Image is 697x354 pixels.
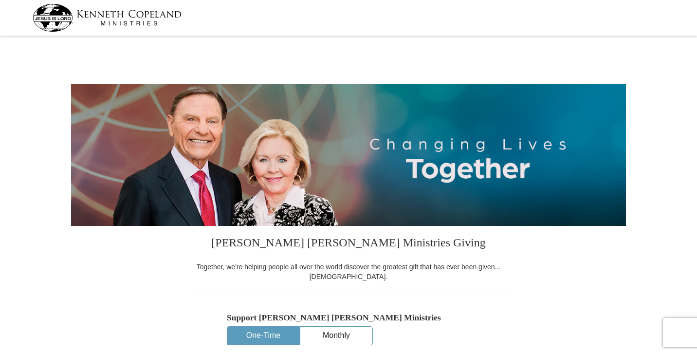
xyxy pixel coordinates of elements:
div: Together, we're helping people all over the world discover the greatest gift that has ever been g... [190,262,507,281]
button: Monthly [300,327,372,345]
h5: Support [PERSON_NAME] [PERSON_NAME] Ministries [227,313,470,323]
h3: [PERSON_NAME] [PERSON_NAME] Ministries Giving [190,226,507,262]
button: One-Time [227,327,299,345]
img: kcm-header-logo.svg [33,4,182,32]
